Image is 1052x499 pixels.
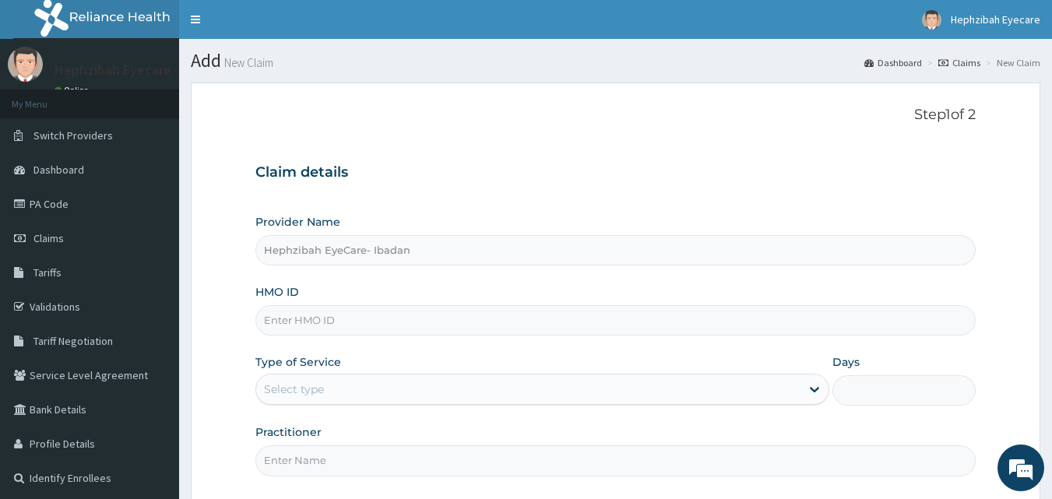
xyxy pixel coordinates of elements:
h1: Add [191,51,1040,71]
span: Switch Providers [33,128,113,142]
label: Practitioner [255,424,322,440]
span: Hephzibah Eyecare [951,12,1040,26]
span: Tariffs [33,265,62,279]
label: Provider Name [255,214,340,230]
li: New Claim [982,56,1040,69]
a: Dashboard [864,56,922,69]
div: Select type [264,381,324,397]
input: Enter Name [255,445,976,476]
h3: Claim details [255,164,976,181]
img: User Image [8,47,43,82]
input: Enter HMO ID [255,305,976,336]
label: Type of Service [255,354,341,370]
label: HMO ID [255,284,299,300]
label: Days [832,354,860,370]
small: New Claim [221,57,273,69]
a: Claims [938,56,980,69]
a: Online [55,85,92,96]
span: Tariff Negotiation [33,334,113,348]
span: Claims [33,231,64,245]
p: Step 1 of 2 [255,107,976,124]
span: Dashboard [33,163,84,177]
p: Hephzibah Eyecare [55,63,171,77]
img: User Image [922,10,941,30]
